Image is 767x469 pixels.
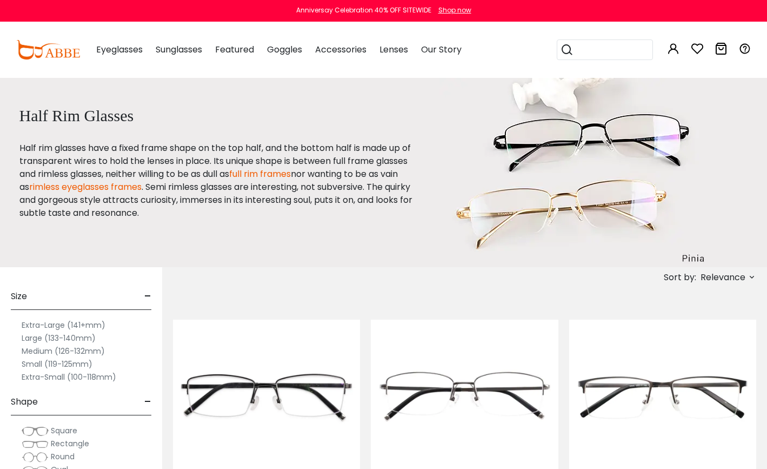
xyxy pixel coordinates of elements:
[296,5,431,15] div: Anniversay Celebration 40% OFF SITEWIDE
[215,43,254,56] span: Featured
[22,332,96,345] label: Large (133-140mm)
[438,5,471,15] div: Shop now
[22,439,49,450] img: Rectangle.png
[19,106,413,125] h1: Half Rim Glasses
[664,271,696,283] span: Sort by:
[19,142,413,220] p: Half rim glasses have a fixed frame shape on the top half, and the bottom half is made up of tran...
[22,452,49,463] img: Round.png
[22,358,92,371] label: Small (119-125mm)
[22,319,105,332] label: Extra-Large (141+mm)
[51,451,75,462] span: Round
[229,168,291,180] a: full rim frames
[379,43,408,56] span: Lenses
[315,43,366,56] span: Accessories
[96,43,143,56] span: Eyeglasses
[439,78,714,267] img: half rim glasses
[29,181,142,193] a: rimless eyeglasses frames
[701,268,745,287] span: Relevance
[144,283,151,309] span: -
[421,43,462,56] span: Our Story
[22,371,116,384] label: Extra-Small (100-118mm)
[144,389,151,415] span: -
[22,426,49,437] img: Square.png
[22,345,105,358] label: Medium (126-132mm)
[433,5,471,15] a: Shop now
[156,43,202,56] span: Sunglasses
[16,40,80,60] img: abbeglasses.com
[11,389,38,415] span: Shape
[11,283,27,309] span: Size
[51,425,77,436] span: Square
[267,43,302,56] span: Goggles
[51,438,89,449] span: Rectangle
